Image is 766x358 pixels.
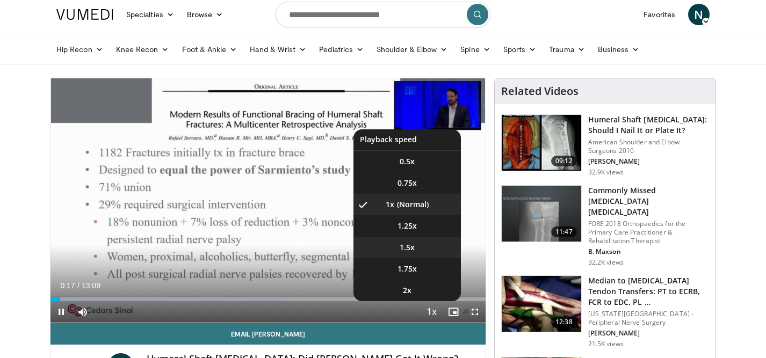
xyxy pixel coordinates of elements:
a: 09:12 Humeral Shaft [MEDICAL_DATA]: Should I Nail It or Plate It? American Shoulder and Elbow Sur... [501,114,709,177]
p: American Shoulder and Elbow Surgeons 2010 [588,138,709,155]
a: Pediatrics [313,39,370,60]
span: 1.25x [398,221,417,231]
p: [PERSON_NAME] [588,157,709,166]
p: 21.5K views [588,340,624,348]
video-js: Video Player [50,78,486,323]
span: 12:38 [551,317,577,327]
h3: Median to [MEDICAL_DATA] Tendon Transfers: PT to ECRB, FCR to EDC, PL … [588,275,709,308]
span: 13:09 [82,281,100,290]
a: Hand & Wrist [243,39,313,60]
span: 11:47 [551,227,577,237]
p: FORE 2018 Orthopaedics for the Primary Care Practitioner & Rehabilitation Therapist [588,220,709,245]
p: 32.2K views [588,258,624,267]
p: [US_STATE][GEOGRAPHIC_DATA] - Peripheral Nerve Surgery [588,310,709,327]
span: 09:12 [551,156,577,166]
a: Trauma [543,39,591,60]
img: VuMedi Logo [56,9,113,20]
div: Progress Bar [50,297,486,301]
button: Fullscreen [464,301,486,323]
p: 32.9K views [588,168,624,177]
button: Mute [72,301,93,323]
span: 1.5x [400,242,415,253]
a: Browse [180,4,230,25]
p: B. Maxson [588,247,709,256]
span: 1.75x [398,264,417,274]
a: Foot & Ankle [176,39,244,60]
span: 2x [403,285,411,296]
a: Knee Recon [110,39,176,60]
span: 0.5x [400,156,415,167]
span: / [77,281,80,290]
a: Shoulder & Elbow [370,39,454,60]
a: Spine [454,39,496,60]
a: Specialties [120,4,180,25]
a: Hip Recon [50,39,110,60]
a: N [688,4,710,25]
h3: Humeral Shaft [MEDICAL_DATA]: Should I Nail It or Plate It? [588,114,709,136]
input: Search topics, interventions [276,2,490,27]
button: Enable picture-in-picture mode [443,301,464,323]
button: Playback Rate [421,301,443,323]
span: 0.75x [398,178,417,188]
a: 11:47 Commonly Missed [MEDICAL_DATA] [MEDICAL_DATA] FORE 2018 Orthopaedics for the Primary Care P... [501,185,709,267]
img: b2c65235-e098-4cd2-ab0f-914df5e3e270.150x105_q85_crop-smart_upscale.jpg [502,186,581,242]
a: Favorites [637,4,682,25]
img: 304908_0001_1.png.150x105_q85_crop-smart_upscale.jpg [502,276,581,332]
img: sot_1.png.150x105_q85_crop-smart_upscale.jpg [502,115,581,171]
button: Pause [50,301,72,323]
h3: Commonly Missed [MEDICAL_DATA] [MEDICAL_DATA] [588,185,709,217]
span: 0:17 [60,281,75,290]
a: Business [591,39,646,60]
a: 12:38 Median to [MEDICAL_DATA] Tendon Transfers: PT to ECRB, FCR to EDC, PL … [US_STATE][GEOGRAPH... [501,275,709,348]
a: Email [PERSON_NAME] [50,323,486,345]
a: Sports [497,39,543,60]
h4: Related Videos [501,85,579,98]
span: 1x [386,199,394,210]
p: [PERSON_NAME] [588,329,709,338]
